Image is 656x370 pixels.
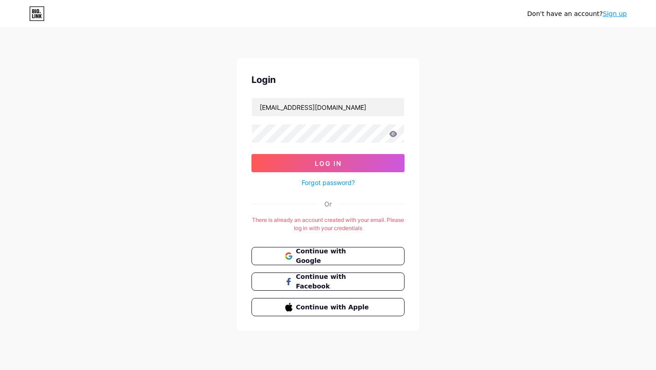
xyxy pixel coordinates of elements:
a: Forgot password? [302,178,355,187]
div: Don't have an account? [527,9,627,19]
a: Sign up [603,10,627,17]
span: Continue with Google [296,247,371,266]
button: Log In [251,154,405,172]
span: Continue with Facebook [296,272,371,291]
div: Login [251,73,405,87]
button: Continue with Apple [251,298,405,316]
button: Continue with Google [251,247,405,265]
button: Continue with Facebook [251,272,405,291]
div: Or [324,199,332,209]
span: Continue with Apple [296,303,371,312]
div: There is already an account created with your email. Please log in with your credentials [251,216,405,232]
span: Log In [315,159,342,167]
input: Username [252,98,404,116]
